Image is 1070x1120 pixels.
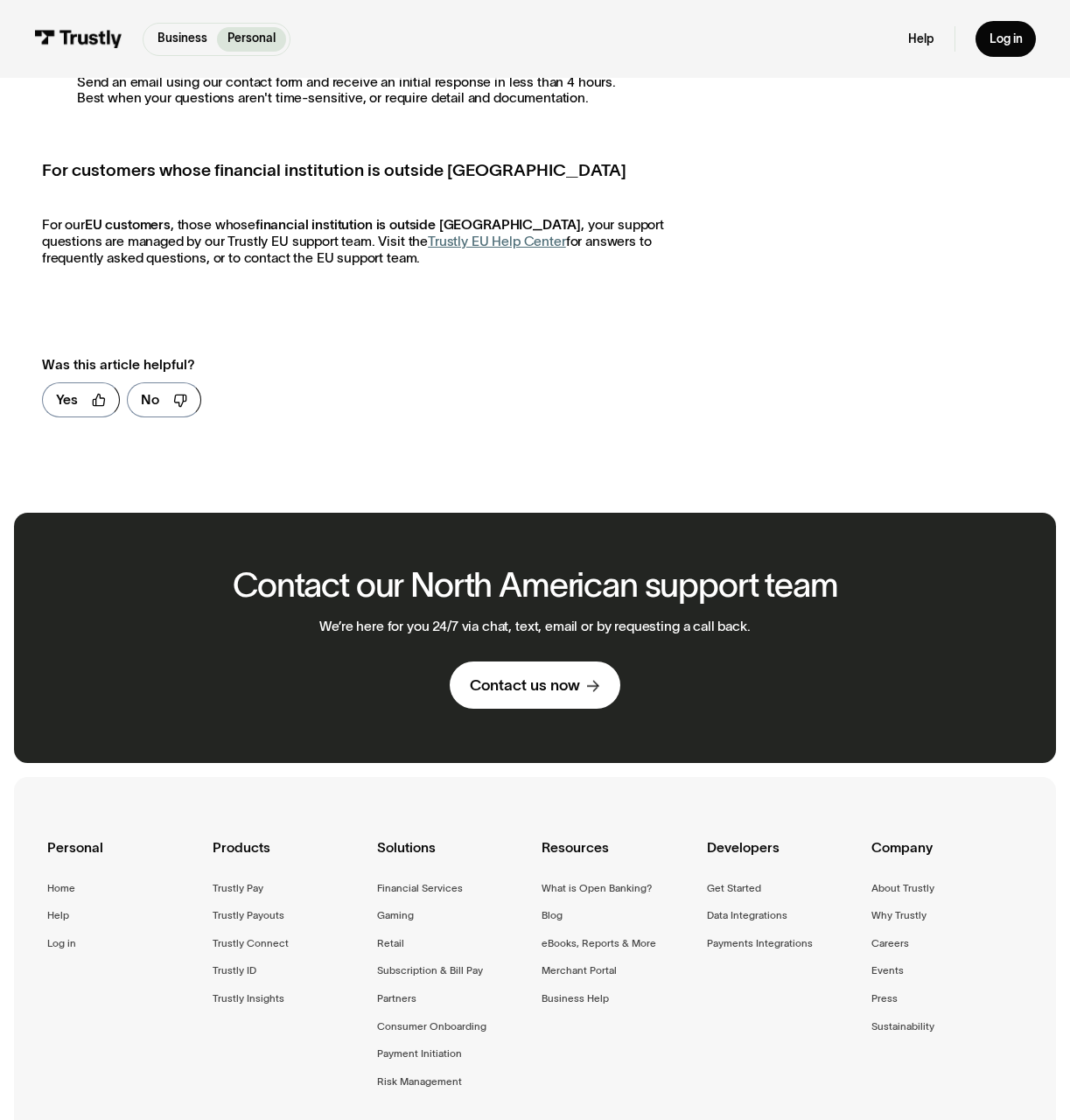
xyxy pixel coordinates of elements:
a: What is Open Banking? [542,879,652,897]
a: Log in [47,934,76,952]
a: Payments Integrations [707,934,813,952]
div: Solutions [377,836,528,879]
a: Sustainability [871,1018,934,1035]
a: Partners [377,990,416,1007]
a: Press [871,990,898,1007]
div: Yes [56,389,78,409]
a: Blog [542,906,563,924]
a: Why Trustly [871,906,927,924]
a: Payment Initiation [377,1045,462,1062]
div: Products [213,836,363,879]
a: Trustly Insights [213,990,284,1007]
div: Personal [47,836,198,879]
a: Help [908,31,934,47]
p: Business [157,30,207,47]
a: Gaming [377,906,414,924]
div: Company [871,836,1022,879]
a: Consumer Onboarding [377,1018,486,1035]
a: Retail [377,934,404,952]
img: Trustly Logo [34,30,122,48]
a: Trustly Pay [213,879,263,897]
a: Events [871,962,904,979]
a: Personal [217,27,285,52]
div: Resources [542,836,692,879]
a: Business [147,27,217,52]
a: About Trustly [871,879,934,897]
p: Personal [227,30,276,47]
a: Risk Management [377,1073,462,1090]
strong: EU customers [85,217,171,232]
a: Business Help [542,990,609,1007]
a: Get Started [707,879,761,897]
div: Contact us now [470,675,580,696]
a: No [127,382,201,418]
a: Trustly Payouts [213,906,284,924]
a: Trustly ID [213,962,256,979]
div: Was this article helpful? [42,354,640,374]
a: Merchant Portal [542,962,617,979]
a: Trustly Connect [213,934,289,952]
a: Trustly EU Help Center [428,234,566,248]
a: Contact us now [450,661,621,709]
a: Careers [871,934,909,952]
a: Log in [976,21,1036,57]
p: For our , those whose , your support questions are managed by our Trustly EU support team. Visit ... [42,217,677,266]
div: No [141,389,159,409]
a: Data Integrations [707,906,787,924]
strong: For customers whose financial institution is outside [GEOGRAPHIC_DATA] [42,160,626,179]
a: Yes [42,382,120,418]
p: Send an email using our contact form and receive an initial response in less than 4 hours. Best w... [42,58,677,107]
a: Financial Services [377,879,463,897]
div: Log in [990,31,1023,47]
a: Help [47,906,69,924]
strong: financial institution is outside [GEOGRAPHIC_DATA] [255,217,581,232]
a: eBooks, Reports & More [542,934,656,952]
div: Developers [707,836,857,879]
a: Home [47,879,75,897]
p: We’re here for you 24/7 via chat, text, email or by requesting a call back. [319,619,750,635]
a: Subscription & Bill Pay [377,962,483,979]
h2: Contact our North American support team [233,567,838,605]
